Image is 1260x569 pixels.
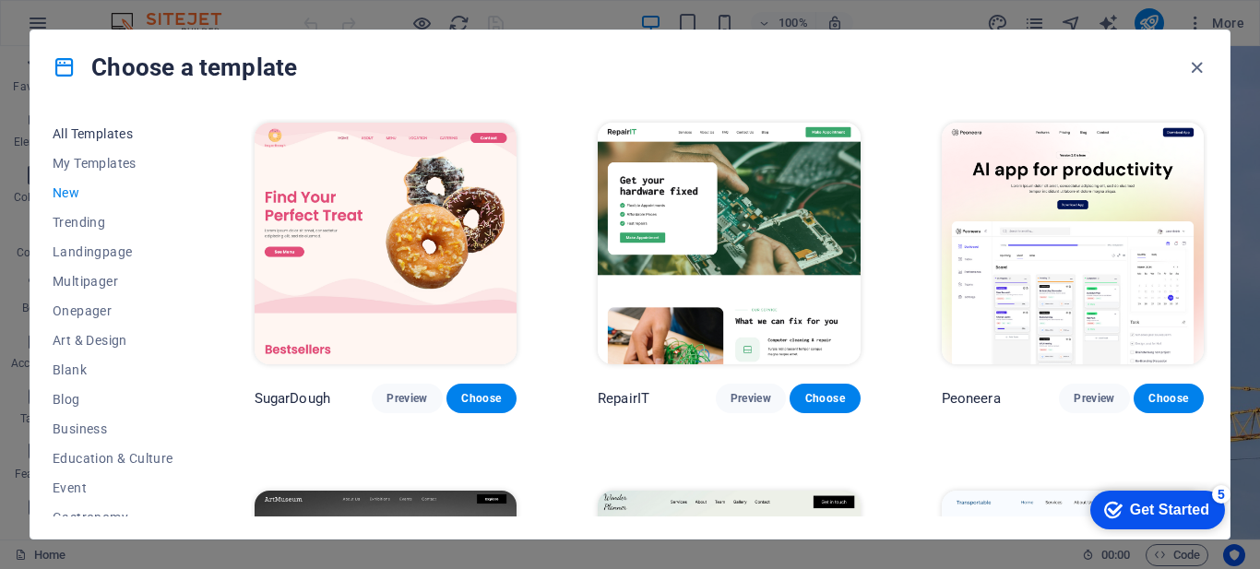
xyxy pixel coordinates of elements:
button: Art & Design [53,326,173,355]
span: Art & Design [53,333,173,348]
span: Education & Culture [53,451,173,466]
span: Blog [53,392,173,407]
div: Get Started [53,20,133,37]
button: All Templates [53,119,173,148]
img: RepairIT [598,123,860,364]
div: 5 [136,4,154,22]
button: Landingpage [53,237,173,267]
button: Gastronomy [53,503,173,532]
span: My Templates [53,156,173,171]
button: Trending [53,207,173,237]
span: Preview [731,391,771,406]
button: Choose [446,384,517,413]
span: Choose [804,391,845,406]
div: Get Started 5 items remaining, 0% complete [14,9,149,48]
span: Trending [53,215,173,230]
img: Peoneera [942,123,1204,364]
p: SugarDough [255,389,330,408]
button: My Templates [53,148,173,178]
p: RepairIT [598,389,649,408]
h4: Choose a template [53,53,297,82]
button: Preview [372,384,442,413]
span: Business [53,421,173,436]
p: Peoneera [942,389,1001,408]
button: Event [53,473,173,503]
span: Gastronomy [53,510,173,525]
span: Multipager [53,274,173,289]
span: Preview [1074,391,1114,406]
button: Choose [790,384,860,413]
button: Onepager [53,296,173,326]
button: New [53,178,173,207]
button: Multipager [53,267,173,296]
button: Blog [53,385,173,414]
span: Onepager [53,303,173,318]
span: Choose [1148,391,1189,406]
button: Blank [53,355,173,385]
button: Business [53,414,173,444]
span: New [53,185,173,200]
button: Preview [716,384,786,413]
span: Landingpage [53,244,173,259]
button: Education & Culture [53,444,173,473]
span: Blank [53,362,173,377]
span: All Templates [53,126,173,141]
button: Preview [1059,384,1129,413]
span: Event [53,480,173,495]
img: SugarDough [255,123,517,364]
span: Choose [461,391,502,406]
button: Choose [1134,384,1204,413]
span: Preview [386,391,427,406]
